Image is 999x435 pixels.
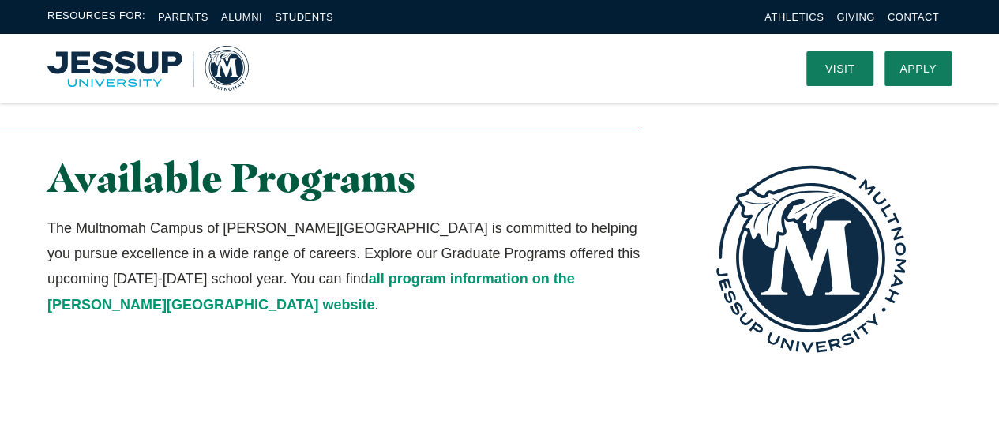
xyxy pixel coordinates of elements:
a: Parents [158,11,208,23]
p: The Multnomah Campus of [PERSON_NAME][GEOGRAPHIC_DATA] is committed to helping you pursue excelle... [47,216,640,318]
a: Contact [888,11,939,23]
h2: Available Programs [47,156,640,200]
a: Apply [884,51,952,86]
a: Visit [806,51,873,86]
a: Students [275,11,333,23]
a: Home [47,46,249,91]
a: Giving [836,11,875,23]
img: Multnomah University Logo [47,46,249,91]
a: Alumni [221,11,262,23]
span: Resources For: [47,8,145,26]
a: Athletics [764,11,824,23]
a: all program information on the [PERSON_NAME][GEOGRAPHIC_DATA] website [47,271,575,312]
